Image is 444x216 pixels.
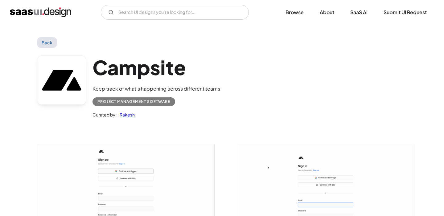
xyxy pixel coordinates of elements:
h1: Campsite [92,55,220,79]
div: Curated by: [92,111,117,118]
div: Keep track of what’s happening across different teams [92,85,220,92]
a: Rakesh [117,111,135,118]
a: About [312,6,342,19]
form: Email Form [101,5,249,20]
a: Browse [278,6,311,19]
input: Search UI designs you're looking for... [101,5,249,20]
a: Back [37,37,57,48]
a: Submit UI Request [376,6,434,19]
a: SaaS Ai [343,6,375,19]
a: home [10,7,71,17]
div: Project Management Software [97,98,170,105]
